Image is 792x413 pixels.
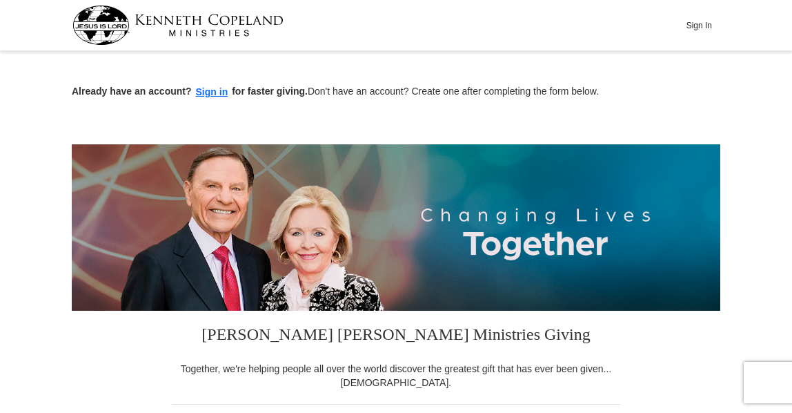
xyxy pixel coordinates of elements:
strong: Already have an account? for faster giving. [72,86,308,97]
p: Don't have an account? Create one after completing the form below. [72,84,720,100]
button: Sign In [678,15,720,36]
h3: [PERSON_NAME] [PERSON_NAME] Ministries Giving [172,311,620,362]
div: Together, we're helping people all over the world discover the greatest gift that has ever been g... [172,362,620,390]
img: kcm-header-logo.svg [72,6,284,45]
button: Sign in [192,84,232,100]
